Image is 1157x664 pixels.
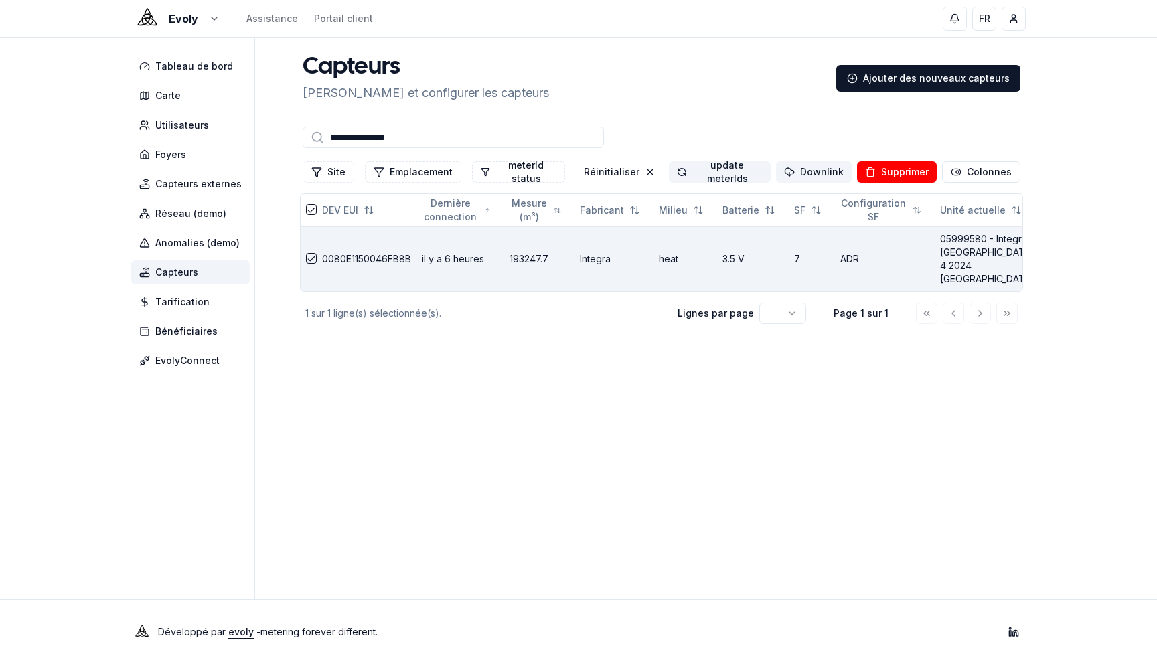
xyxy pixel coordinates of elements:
button: Not sorted. Click to sort ascending. [572,199,648,221]
span: Tarification [155,295,210,309]
button: Filtrer les lignes [365,161,461,183]
a: 05999580 - Integra - [GEOGRAPHIC_DATA] 4 2024 [GEOGRAPHIC_DATA] [940,233,1034,284]
a: EvolyConnect [131,349,255,373]
button: Not sorted. Click to sort ascending. [502,199,569,221]
span: Evoly [169,11,198,27]
span: Carte [155,89,181,102]
p: Développé par - metering forever different . [158,622,378,641]
span: Batterie [722,203,759,217]
span: Unité actuelle [940,203,1006,217]
button: Not sorted. Click to sort ascending. [932,199,1030,221]
td: 3.5 V [717,226,789,291]
span: Capteurs [155,266,198,279]
div: 1 sur 1 ligne(s) sélectionnée(s). [305,307,656,320]
button: Cocher les colonnes [942,161,1020,183]
span: Anomalies (demo) [155,236,240,250]
a: Carte [131,84,255,108]
span: Bénéficiaires [155,325,218,338]
a: Bénéficiaires [131,319,255,343]
span: Configuration SF [840,197,907,224]
button: Not sorted. Click to sort ascending. [314,199,382,221]
div: Page 1 sur 1 [828,307,895,320]
td: heat [653,226,717,291]
span: Capteurs externes [155,177,242,191]
span: DEV EUI [322,203,358,217]
td: 0080E1150046FB8B [317,226,416,291]
button: select-all [306,204,317,215]
a: Portail client [314,12,373,25]
img: Evoly Logo [131,3,163,35]
span: FR [979,12,990,25]
button: select-row [306,253,317,264]
a: Capteurs [131,260,255,284]
td: Integra [574,226,653,291]
button: Filtrer les lignes [303,161,354,183]
span: Fabricant [580,203,624,217]
p: Lignes par page [678,307,754,320]
a: Tarification [131,290,255,314]
a: Anomalies (demo) [131,231,255,255]
a: Foyers [131,143,255,167]
button: Not sorted. Click to sort ascending. [714,199,783,221]
button: Not sorted. Click to sort ascending. [651,199,712,221]
a: Utilisateurs [131,113,255,137]
span: Mesure (m³) [510,197,548,224]
img: Evoly Logo [131,621,153,643]
button: Envoyer un downlink [776,161,852,183]
span: SF [794,203,805,217]
span: Milieu [659,203,688,217]
td: il y a 6 heures [416,226,504,291]
span: Utilisateurs [155,118,209,132]
td: 193247.7 [504,226,574,291]
button: Sorted ascending. Click to sort descending. [414,199,499,221]
a: evoly [228,626,254,637]
a: Assistance [246,12,298,25]
td: 7 [789,226,835,291]
button: FR [972,7,996,31]
button: Supprimer les lignes sélectionnées [857,161,937,183]
h1: Capteurs [303,54,549,81]
span: Foyers [155,148,186,161]
td: ADR [835,226,935,291]
p: [PERSON_NAME] et configurer les capteurs [303,84,549,102]
span: EvolyConnect [155,354,220,367]
a: Tableau de bord [131,54,255,78]
span: Dernière connection [422,197,479,224]
a: Capteurs externes [131,172,255,196]
a: Ajouter des nouveaux capteurs [836,65,1020,92]
button: Filtrer les lignes [472,161,565,183]
button: Not sorted. Click to sort ascending. [832,199,929,221]
button: Not sorted. Click to sort ascending. [786,199,830,221]
span: Réseau (demo) [155,207,226,220]
a: Réseau (demo) [131,201,255,226]
button: Evoly [131,11,220,27]
span: Tableau de bord [155,60,233,73]
button: update meterIds [669,161,771,183]
button: Réinitialiser les filtres [576,161,664,183]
